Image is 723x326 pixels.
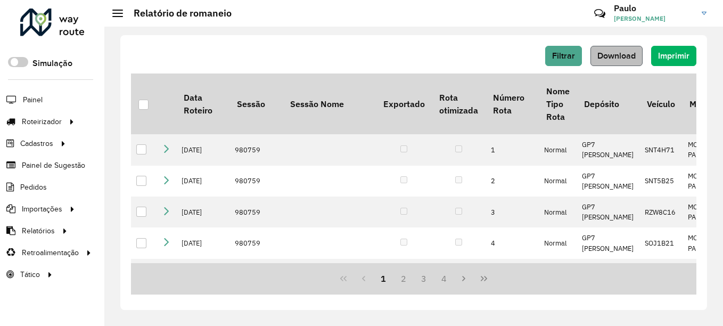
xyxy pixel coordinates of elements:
[393,268,414,289] button: 2
[229,134,283,165] td: 980759
[588,2,611,25] a: Contato Rápido
[176,134,229,165] td: [DATE]
[539,259,577,290] td: Normal
[486,74,539,134] th: Número Rota
[639,197,682,227] td: RZW8C16
[20,269,40,280] span: Tático
[434,268,454,289] button: 4
[651,46,696,66] button: Imprimir
[432,74,485,134] th: Rota otimizada
[577,74,639,134] th: Depósito
[229,259,283,290] td: 980759
[486,259,539,290] td: 5
[176,259,229,290] td: [DATE]
[474,268,494,289] button: Last Page
[176,74,229,134] th: Data Roteiro
[22,203,62,215] span: Importações
[22,247,79,258] span: Retroalimentação
[229,197,283,227] td: 980759
[577,134,639,165] td: GP7 [PERSON_NAME]
[552,51,575,60] span: Filtrar
[614,3,694,13] h3: Paulo
[229,74,283,134] th: Sessão
[539,74,577,134] th: Nome Tipo Rota
[486,166,539,197] td: 2
[176,166,229,197] td: [DATE]
[597,51,636,60] span: Download
[577,166,639,197] td: GP7 [PERSON_NAME]
[639,74,682,134] th: Veículo
[229,166,283,197] td: 980759
[23,94,43,105] span: Painel
[22,225,55,237] span: Relatórios
[454,268,474,289] button: Next Page
[176,227,229,258] td: [DATE]
[590,46,643,66] button: Download
[639,134,682,165] td: SNT4H71
[539,166,577,197] td: Normal
[123,7,232,19] h2: Relatório de romaneio
[486,134,539,165] td: 1
[22,116,62,127] span: Roteirizador
[374,268,394,289] button: 1
[614,14,694,23] span: [PERSON_NAME]
[639,166,682,197] td: SNT5B25
[639,227,682,258] td: SOJ1B21
[577,197,639,227] td: GP7 [PERSON_NAME]
[577,259,639,290] td: GP7 [PERSON_NAME]
[539,134,577,165] td: Normal
[639,259,682,290] td: RZW8H16
[577,227,639,258] td: GP7 [PERSON_NAME]
[486,227,539,258] td: 4
[545,46,582,66] button: Filtrar
[20,182,47,193] span: Pedidos
[376,74,432,134] th: Exportado
[20,138,53,149] span: Cadastros
[283,74,376,134] th: Sessão Nome
[486,197,539,227] td: 3
[539,197,577,227] td: Normal
[22,160,85,171] span: Painel de Sugestão
[32,57,72,70] label: Simulação
[229,227,283,258] td: 980759
[414,268,434,289] button: 3
[176,197,229,227] td: [DATE]
[658,51,689,60] span: Imprimir
[539,227,577,258] td: Normal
